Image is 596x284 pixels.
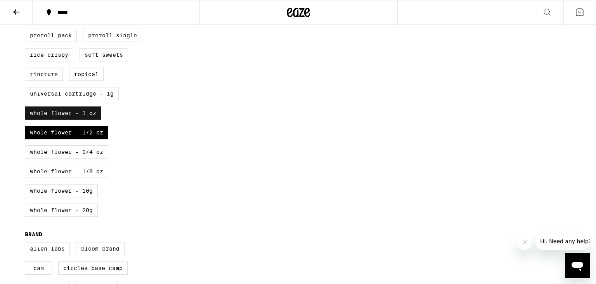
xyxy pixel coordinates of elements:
label: Circles Base Camp [58,261,128,275]
label: Whole Flower - 1/8 oz [25,165,108,178]
label: Preroll Single [83,29,142,42]
span: Hi. Need any help? [5,5,56,12]
label: Rice Crispy [25,48,73,61]
label: Alien Labs [25,242,70,255]
label: Universal Cartridge - 1g [25,87,119,100]
label: Topical [69,68,104,81]
legend: Brand [25,231,42,237]
label: Whole Flower - 1/2 oz [25,126,108,139]
label: Whole Flower - 1/4 oz [25,145,108,159]
label: Whole Flower - 20g [25,204,98,217]
iframe: Message from company [535,233,590,250]
label: Whole Flower - 10g [25,184,98,197]
label: Bloom Brand [76,242,125,255]
label: Preroll Pack [25,29,77,42]
iframe: Close message [517,234,532,250]
label: CAM [25,261,52,275]
iframe: Button to launch messaging window [565,253,590,278]
label: Tincture [25,68,63,81]
label: Whole Flower - 1 oz [25,106,101,120]
label: Soft Sweets [80,48,128,61]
